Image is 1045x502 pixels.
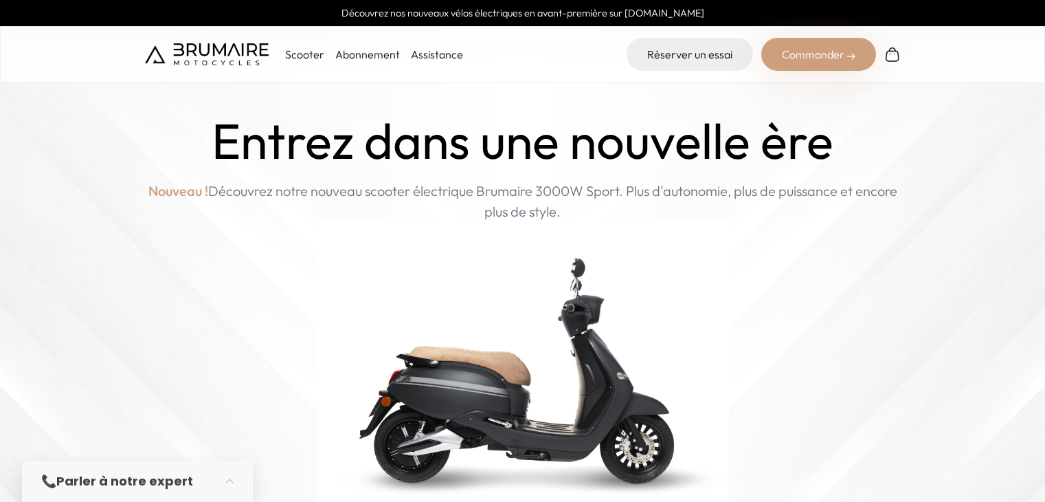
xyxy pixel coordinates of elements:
[212,113,833,170] h1: Entrez dans une nouvelle ère
[335,47,400,61] a: Abonnement
[761,38,876,71] div: Commander
[847,52,855,61] img: right-arrow-2.png
[627,38,753,71] a: Réserver un essai
[285,46,324,63] p: Scooter
[411,47,463,61] a: Assistance
[145,43,269,65] img: Brumaire Motocycles
[145,181,901,222] p: Découvrez notre nouveau scooter électrique Brumaire 3000W Sport. Plus d'autonomie, plus de puissa...
[884,46,901,63] img: Panier
[148,181,208,201] span: Nouveau !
